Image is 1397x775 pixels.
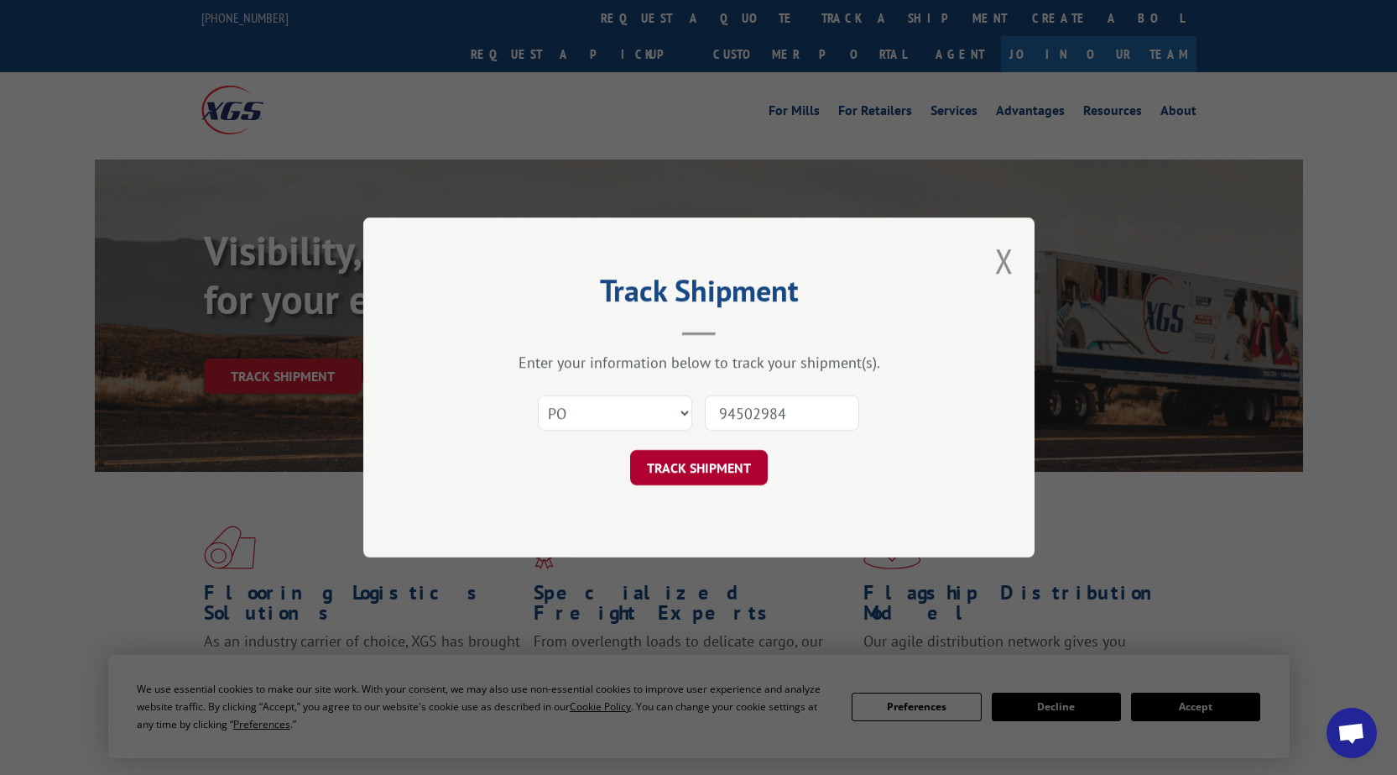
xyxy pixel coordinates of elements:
[995,238,1014,283] button: Close modal
[447,279,951,311] h2: Track Shipment
[630,450,768,485] button: TRACK SHIPMENT
[447,353,951,372] div: Enter your information below to track your shipment(s).
[1327,708,1377,758] div: Open chat
[705,395,859,431] input: Number(s)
